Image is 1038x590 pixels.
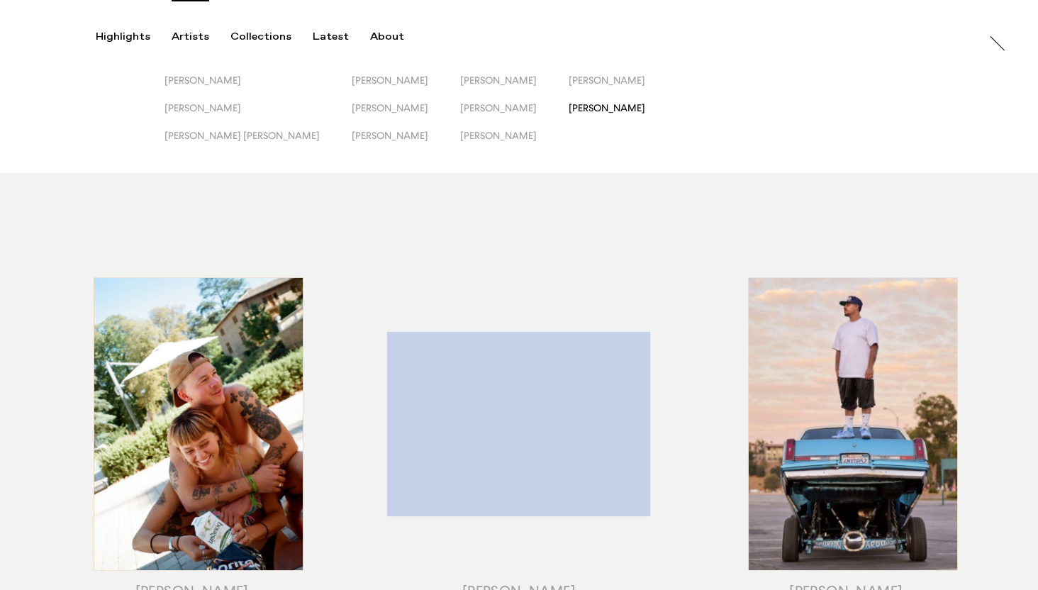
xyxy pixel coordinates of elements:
button: Latest [313,30,370,43]
div: Artists [172,30,209,43]
span: [PERSON_NAME] [460,130,537,141]
button: [PERSON_NAME] [460,102,569,130]
button: [PERSON_NAME] [460,130,569,157]
button: [PERSON_NAME] [164,102,352,130]
span: [PERSON_NAME] [164,74,241,86]
button: Artists [172,30,230,43]
span: [PERSON_NAME] [352,130,428,141]
span: [PERSON_NAME] [460,102,537,113]
span: [PERSON_NAME] [PERSON_NAME] [164,130,320,141]
span: [PERSON_NAME] [164,102,241,113]
button: About [370,30,425,43]
button: [PERSON_NAME] [352,102,460,130]
div: Latest [313,30,349,43]
div: About [370,30,404,43]
button: [PERSON_NAME] [164,74,352,102]
span: [PERSON_NAME] [569,74,645,86]
button: [PERSON_NAME] [352,74,460,102]
span: [PERSON_NAME] [352,74,428,86]
button: Highlights [96,30,172,43]
span: [PERSON_NAME] [352,102,428,113]
button: [PERSON_NAME] [352,130,460,157]
button: [PERSON_NAME] [569,102,677,130]
span: [PERSON_NAME] [569,102,645,113]
button: [PERSON_NAME] [460,74,569,102]
span: [PERSON_NAME] [460,74,537,86]
div: Collections [230,30,291,43]
button: [PERSON_NAME] [569,74,677,102]
button: Collections [230,30,313,43]
div: Highlights [96,30,150,43]
button: [PERSON_NAME] [PERSON_NAME] [164,130,352,157]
